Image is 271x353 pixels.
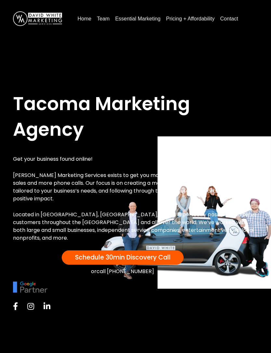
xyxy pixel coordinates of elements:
span: Schedule 30min Discovery Call [75,253,171,262]
img: DavidWhite-Marketing-Logo [13,11,62,26]
a: Contact [218,14,241,24]
a: Home [75,14,94,24]
a: DavidWhite-Marketing-Logo [13,16,62,21]
img: google-partner [13,282,47,293]
span: Tacoma Marketing Agency [13,91,190,142]
a: Essential Marketing [112,14,163,24]
a: Team [94,14,112,24]
a: call [PHONE_NUMBER] [97,268,154,275]
div: or [13,268,232,275]
a: Pricing + Affordability [163,14,217,24]
nav: Menu [75,14,258,24]
p: Get your business found online! [13,155,258,163]
a: Schedule 30min Discovery Call [62,250,184,265]
picture: google-partner [13,284,47,289]
p: [PERSON_NAME] Marketing Services exists to get you more leads, more online traffic, more sales an... [13,171,258,203]
p: Located in [GEOGRAPHIC_DATA], [GEOGRAPHIC_DATA], DWMS is perfectly positioned to serve customers ... [13,211,258,242]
